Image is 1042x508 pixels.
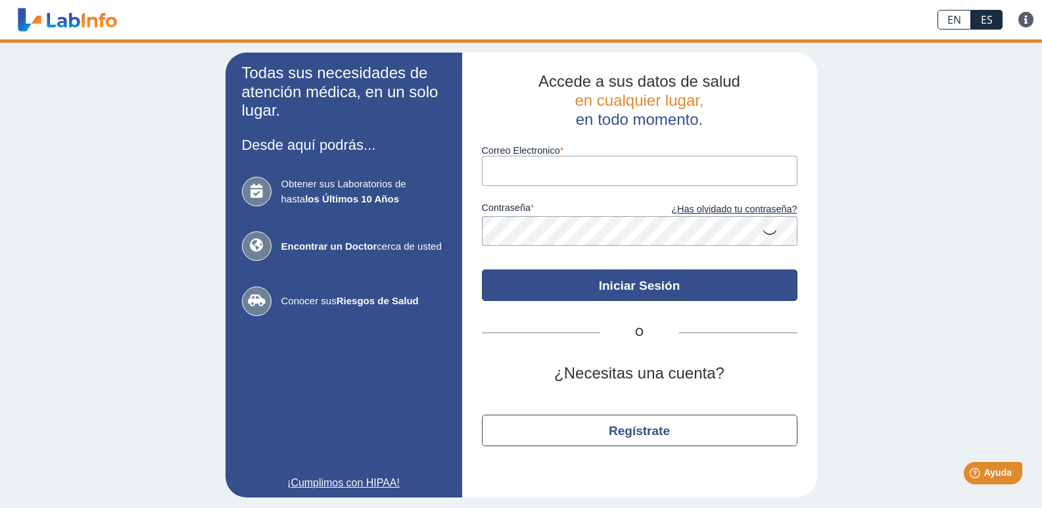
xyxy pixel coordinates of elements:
span: O [600,325,679,340]
a: ES [971,10,1003,30]
label: contraseña [482,202,640,217]
span: Accede a sus datos de salud [538,72,740,90]
h2: ¿Necesitas una cuenta? [482,364,797,383]
a: ¡Cumplimos con HIPAA! [242,475,446,491]
b: Encontrar un Doctor [281,241,377,252]
b: Riesgos de Salud [337,295,419,306]
iframe: Help widget launcher [925,457,1028,494]
button: Iniciar Sesión [482,269,797,301]
h2: Todas sus necesidades de atención médica, en un solo lugar. [242,64,446,120]
span: Conocer sus [281,294,446,309]
h3: Desde aquí podrás... [242,137,446,153]
span: en cualquier lugar, [575,91,703,109]
a: ¿Has olvidado tu contraseña? [640,202,797,217]
span: Obtener sus Laboratorios de hasta [281,177,446,206]
button: Regístrate [482,415,797,446]
a: EN [937,10,971,30]
label: Correo Electronico [482,145,797,156]
span: en todo momento. [576,110,703,128]
span: cerca de usted [281,239,446,254]
b: los Últimos 10 Años [305,193,399,204]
